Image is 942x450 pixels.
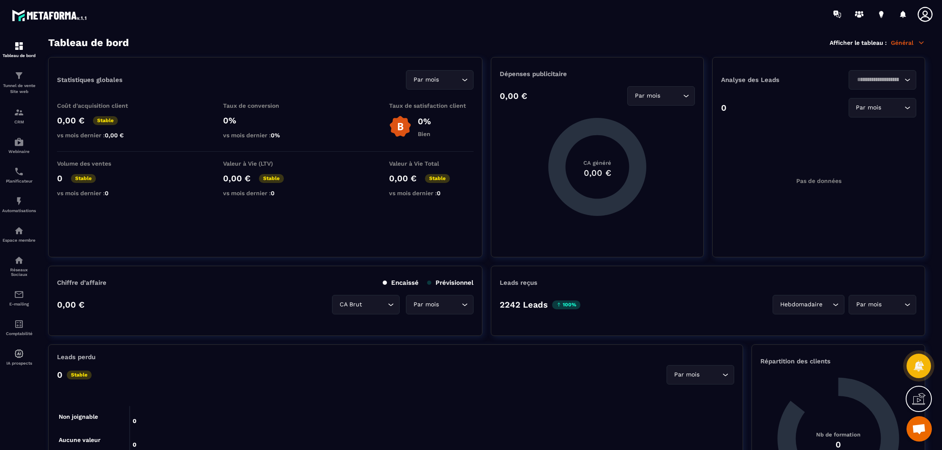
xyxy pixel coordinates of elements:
[332,295,400,314] div: Search for option
[830,39,887,46] p: Afficher le tableau :
[389,173,417,183] p: 0,00 €
[854,75,902,85] input: Search for option
[105,132,124,139] span: 0,00 €
[57,160,142,167] p: Volume des ventes
[849,295,916,314] div: Search for option
[2,302,36,306] p: E-mailing
[14,226,24,236] img: automations
[883,103,902,112] input: Search for option
[2,35,36,64] a: formationformationTableau de bord
[500,279,537,286] p: Leads reçus
[389,190,474,196] p: vs mois dernier :
[891,39,925,46] p: Général
[57,300,84,310] p: 0,00 €
[14,289,24,300] img: email
[778,300,824,309] span: Hebdomadaire
[271,132,280,139] span: 0%
[389,102,474,109] p: Taux de satisfaction client
[437,190,441,196] span: 0
[2,331,36,336] p: Comptabilité
[59,436,101,443] tspan: Aucune valeur
[2,249,36,283] a: social-networksocial-networkRéseaux Sociaux
[500,70,695,78] p: Dépenses publicitaire
[59,413,98,420] tspan: Non joignable
[2,179,36,183] p: Planificateur
[14,349,24,359] img: automations
[67,371,92,379] p: Stable
[223,190,308,196] p: vs mois dernier :
[418,131,431,137] p: Bien
[633,91,662,101] span: Par mois
[14,255,24,265] img: social-network
[14,71,24,81] img: formation
[2,53,36,58] p: Tableau de bord
[2,313,36,342] a: accountantaccountantComptabilité
[427,279,474,286] p: Prévisionnel
[662,91,681,101] input: Search for option
[849,98,916,117] div: Search for option
[552,300,580,309] p: 100%
[2,131,36,160] a: automationsautomationsWebinaire
[14,196,24,206] img: automations
[2,238,36,243] p: Espace membre
[824,300,830,309] input: Search for option
[2,149,36,154] p: Webinaire
[406,70,474,90] div: Search for option
[57,173,63,183] p: 0
[57,353,95,361] p: Leads perdu
[2,219,36,249] a: automationsautomationsEspace membre
[223,173,250,183] p: 0,00 €
[12,8,88,23] img: logo
[2,190,36,219] a: automationsautomationsAutomatisations
[701,370,720,379] input: Search for option
[71,174,96,183] p: Stable
[57,102,142,109] p: Coût d'acquisition client
[411,75,441,85] span: Par mois
[849,70,916,90] div: Search for option
[854,300,883,309] span: Par mois
[364,300,386,309] input: Search for option
[418,116,431,126] p: 0%
[907,416,932,442] div: Ouvrir le chat
[14,107,24,117] img: formation
[271,190,275,196] span: 0
[854,103,883,112] span: Par mois
[57,190,142,196] p: vs mois dernier :
[883,300,902,309] input: Search for option
[425,174,450,183] p: Stable
[57,370,63,380] p: 0
[500,300,548,310] p: 2242 Leads
[2,208,36,213] p: Automatisations
[773,295,844,314] div: Search for option
[93,116,118,125] p: Stable
[2,160,36,190] a: schedulerschedulerPlanificateur
[383,279,419,286] p: Encaissé
[2,267,36,277] p: Réseaux Sociaux
[223,102,308,109] p: Taux de conversion
[57,115,84,125] p: 0,00 €
[667,365,734,385] div: Search for option
[338,300,364,309] span: CA Brut
[57,132,142,139] p: vs mois dernier :
[2,361,36,365] p: IA prospects
[259,174,284,183] p: Stable
[14,137,24,147] img: automations
[796,177,841,184] p: Pas de données
[57,76,123,84] p: Statistiques globales
[389,160,474,167] p: Valeur à Vie Total
[223,132,308,139] p: vs mois dernier :
[627,86,695,106] div: Search for option
[500,91,527,101] p: 0,00 €
[57,279,106,286] p: Chiffre d’affaire
[672,370,701,379] span: Par mois
[48,37,129,49] h3: Tableau de bord
[760,357,916,365] p: Répartition des clients
[14,319,24,329] img: accountant
[2,83,36,95] p: Tunnel de vente Site web
[441,75,460,85] input: Search for option
[14,166,24,177] img: scheduler
[389,115,411,138] img: b-badge-o.b3b20ee6.svg
[2,283,36,313] a: emailemailE-mailing
[223,160,308,167] p: Valeur à Vie (LTV)
[2,101,36,131] a: formationformationCRM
